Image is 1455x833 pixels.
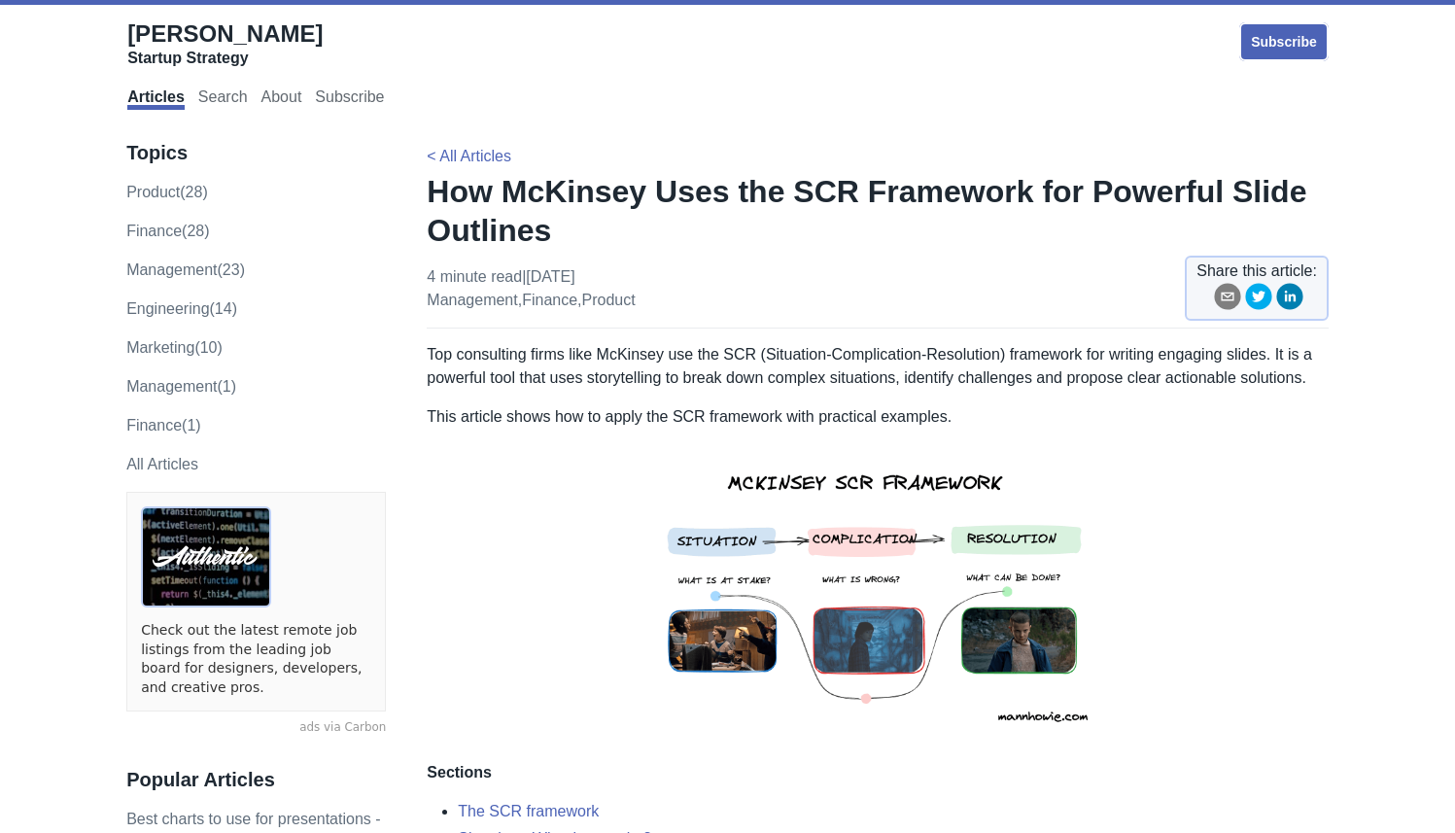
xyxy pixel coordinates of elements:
[427,172,1329,250] h1: How McKinsey Uses the SCR Framework for Powerful Slide Outlines
[126,223,209,239] a: finance(28)
[427,148,511,164] a: < All Articles
[127,20,323,47] span: [PERSON_NAME]
[126,456,198,472] a: All Articles
[315,88,384,110] a: Subscribe
[127,49,323,68] div: Startup Strategy
[582,292,636,308] a: product
[198,88,248,110] a: Search
[126,300,237,317] a: engineering(14)
[1245,283,1272,317] button: twitter
[458,803,599,819] a: The SCR framework
[427,764,492,781] strong: Sections
[427,292,517,308] a: management
[1276,283,1303,317] button: linkedin
[126,417,200,434] a: Finance(1)
[1196,260,1317,283] span: Share this article:
[141,506,271,607] img: ads via Carbon
[1239,22,1329,61] a: Subscribe
[127,88,185,110] a: Articles
[127,19,323,68] a: [PERSON_NAME]Startup Strategy
[427,405,1329,429] p: This article shows how to apply the SCR framework with practical examples.
[126,141,386,165] h3: Topics
[126,768,386,792] h3: Popular Articles
[126,261,245,278] a: management(23)
[1214,283,1241,317] button: email
[427,265,635,312] p: 4 minute read | [DATE] , ,
[126,378,236,395] a: Management(1)
[639,444,1117,746] img: mckinsey scr framework
[126,339,223,356] a: marketing(10)
[261,88,302,110] a: About
[427,343,1329,390] p: Top consulting firms like McKinsey use the SCR (Situation-Complication-Resolution) framework for ...
[126,719,386,737] a: ads via Carbon
[126,184,208,200] a: product(28)
[141,621,371,697] a: Check out the latest remote job listings from the leading job board for designers, developers, an...
[522,292,577,308] a: finance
